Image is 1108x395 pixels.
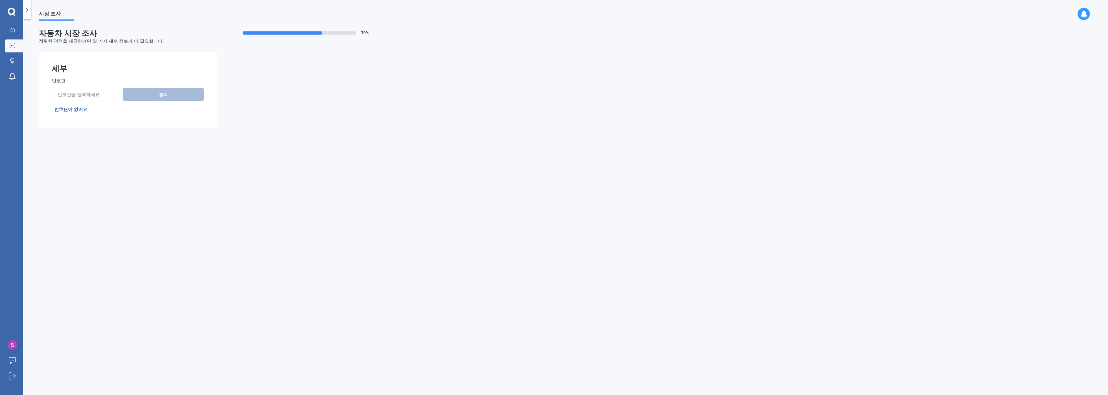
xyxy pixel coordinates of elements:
font: 번호판이 없어요 [54,106,87,112]
font: % [366,30,369,36]
font: 70 [361,30,366,36]
button: 번호판이 없어요 [52,104,90,115]
font: 자동차 시장 조사 [39,27,97,38]
img: ACg8ocL_NFwvDIr896q2baVBSALzeo-kyfpVGlnIIr24x3jMd4E54w=s96-c [7,340,17,350]
input: 번호판을 입력하세요 [52,88,120,101]
font: 번호판 [52,77,65,83]
font: 세부 [52,63,67,73]
font: 정확한 견적을 제공하려면 몇 가지 세부 정보가 더 필요합니다. [39,38,164,44]
font: 시장 조사 [39,10,61,17]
